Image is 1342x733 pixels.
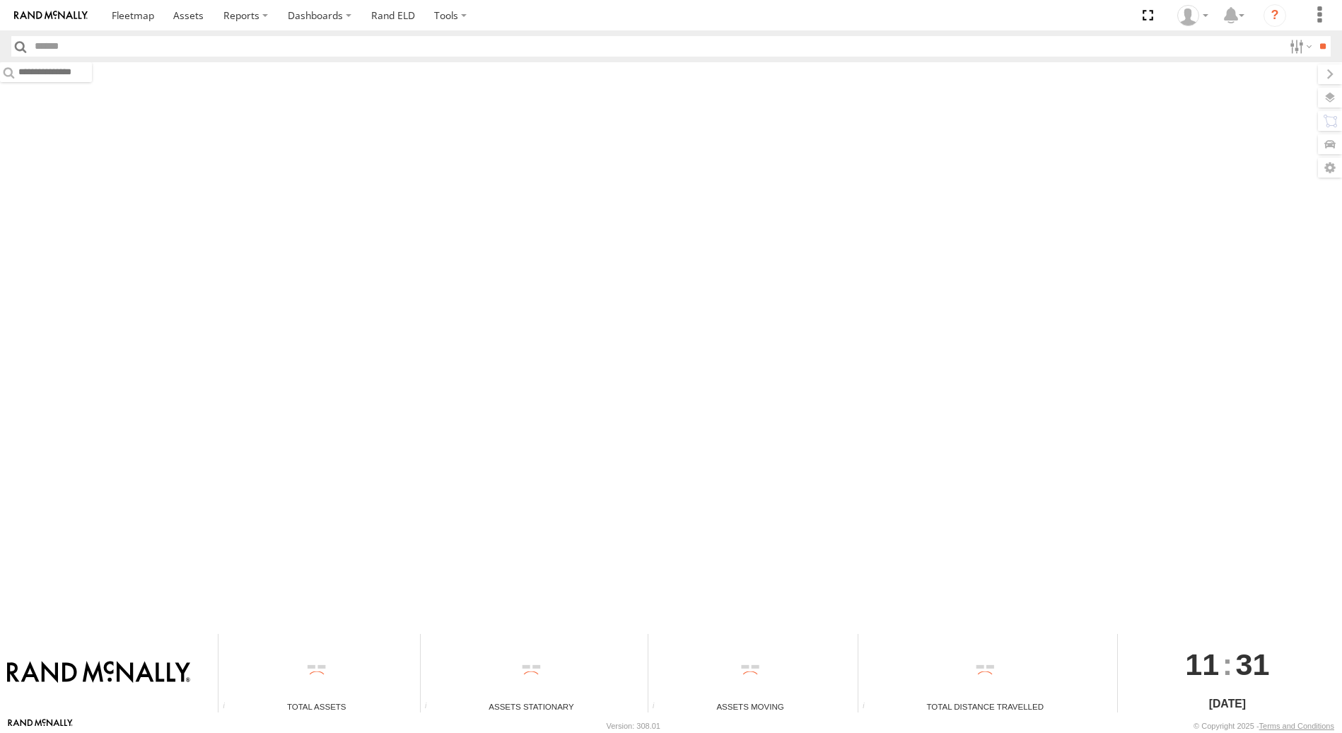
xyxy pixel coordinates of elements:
[218,702,240,712] div: Total number of Enabled Assets
[1185,634,1219,695] span: 11
[1284,36,1314,57] label: Search Filter Options
[14,11,88,21] img: rand-logo.svg
[1172,5,1213,26] div: Gene Roberts
[8,719,73,733] a: Visit our Website
[7,661,190,685] img: Rand McNally
[1318,158,1342,178] label: Map Settings
[421,700,643,712] div: Assets Stationary
[1235,634,1269,695] span: 31
[1118,696,1337,712] div: [DATE]
[218,700,414,712] div: Total Assets
[1118,634,1337,695] div: :
[421,702,442,712] div: Total number of assets current stationary.
[1264,4,1286,27] i: ?
[648,702,670,712] div: Total number of assets current in transit.
[1194,722,1334,730] div: © Copyright 2025 -
[858,702,880,712] div: Total distance travelled by all assets within specified date range and applied filters
[607,722,660,730] div: Version: 308.01
[1259,722,1334,730] a: Terms and Conditions
[858,700,1112,712] div: Total Distance Travelled
[648,700,853,712] div: Assets Moving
